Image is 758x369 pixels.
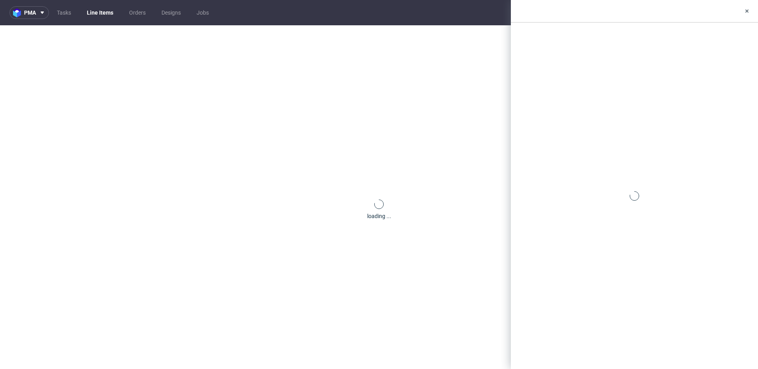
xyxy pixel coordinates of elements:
[82,6,118,19] a: Line Items
[52,6,76,19] a: Tasks
[192,6,214,19] a: Jobs
[13,8,24,17] img: logo
[367,212,391,220] div: loading ...
[9,6,49,19] button: pma
[124,6,150,19] a: Orders
[24,10,36,15] span: pma
[157,6,186,19] a: Designs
